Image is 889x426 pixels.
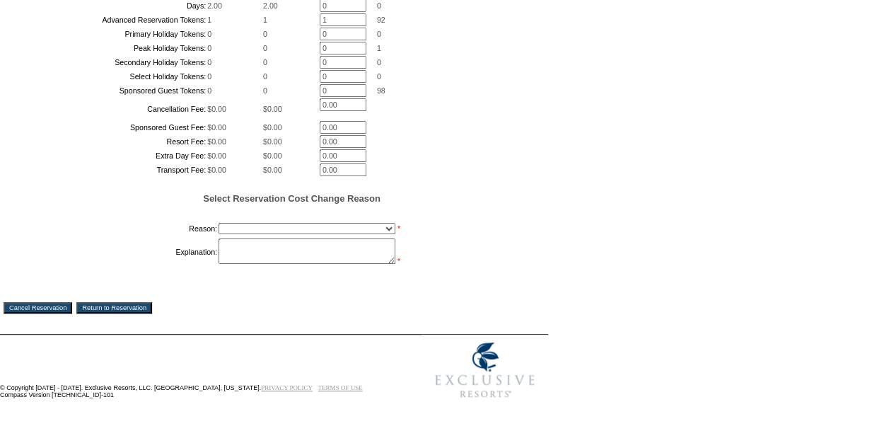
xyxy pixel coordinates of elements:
td: Secondary Holiday Tokens: [40,56,206,69]
span: 1 [377,44,381,52]
span: $0.00 [263,151,282,160]
span: 0 [263,86,267,95]
span: 0 [377,58,381,67]
span: 0 [263,72,267,81]
span: 0 [377,30,381,38]
td: Sponsored Guest Tokens: [40,84,206,97]
span: 0 [263,30,267,38]
img: Exclusive Resorts [422,335,548,405]
span: 0 [207,72,211,81]
span: $0.00 [263,105,282,113]
td: Select Holiday Tokens: [40,70,206,83]
span: $0.00 [207,166,226,174]
td: Explanation: [40,238,217,265]
span: 2.00 [207,1,222,10]
span: 0 [207,44,211,52]
td: Extra Day Fee: [40,149,206,162]
td: Advanced Reservation Tokens: [40,13,206,26]
span: 98 [377,86,385,95]
span: 0 [263,44,267,52]
input: Cancel Reservation [4,302,72,313]
td: Resort Fee: [40,135,206,148]
td: Transport Fee: [40,163,206,176]
h5: Select Reservation Cost Change Reason [39,193,545,204]
span: 0 [207,86,211,95]
span: 0 [207,30,211,38]
span: 0 [377,1,381,10]
td: Reason: [40,220,217,237]
span: 92 [377,16,385,24]
a: TERMS OF USE [318,384,363,391]
span: 0 [377,72,381,81]
span: $0.00 [207,151,226,160]
span: $0.00 [207,137,226,146]
span: 1 [207,16,211,24]
td: Sponsored Guest Fee: [40,121,206,134]
td: Cancellation Fee: [40,98,206,120]
span: 2.00 [263,1,278,10]
span: $0.00 [263,123,282,132]
a: PRIVACY POLICY [261,384,313,391]
td: Peak Holiday Tokens: [40,42,206,54]
span: $0.00 [263,166,282,174]
span: $0.00 [207,123,226,132]
td: Primary Holiday Tokens: [40,28,206,40]
span: $0.00 [263,137,282,146]
span: 0 [207,58,211,67]
span: 0 [263,58,267,67]
input: Return to Reservation [76,302,152,313]
span: 1 [263,16,267,24]
span: $0.00 [207,105,226,113]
